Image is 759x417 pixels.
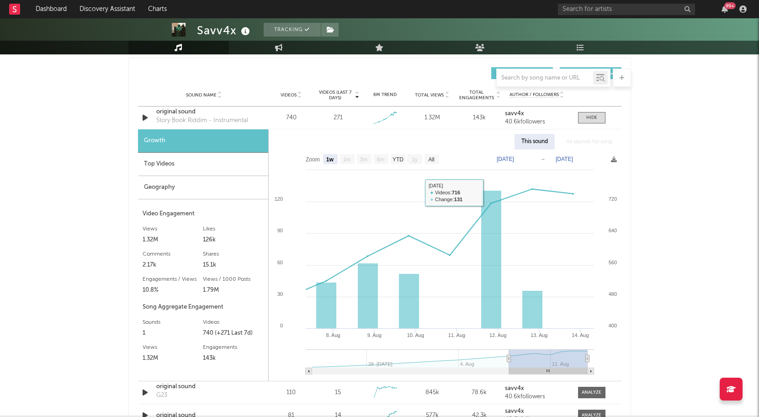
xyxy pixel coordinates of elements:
[505,394,568,400] div: 40.6k followers
[326,332,340,338] text: 8. Aug
[411,388,453,397] div: 845k
[334,113,343,123] div: 271
[203,317,264,328] div: Videos
[458,113,500,123] div: 143k
[377,156,384,163] text: 6m
[143,224,203,235] div: Views
[505,119,568,125] div: 40.6k followers
[608,291,616,297] text: 480
[722,5,728,13] button: 99+
[143,274,203,285] div: Engagements / Views
[572,332,589,338] text: 14. Aug
[203,260,264,271] div: 15.1k
[505,408,524,414] strong: savv4x
[540,156,546,162] text: →
[156,107,252,117] a: original sound
[411,113,453,123] div: 1.32M
[608,323,616,328] text: 400
[143,249,203,260] div: Comments
[497,75,593,82] input: Search by song name or URL
[306,156,320,163] text: Zoom
[556,156,573,162] text: [DATE]
[203,353,264,364] div: 143k
[270,113,313,123] div: 740
[335,388,341,397] div: 15
[505,408,568,415] a: savv4x
[143,235,203,246] div: 1.32M
[608,196,616,202] text: 720
[505,385,568,392] a: savv4x
[489,332,506,338] text: 12. Aug
[505,385,524,391] strong: savv4x
[497,156,514,162] text: [DATE]
[608,260,616,265] text: 560
[559,134,619,150] div: All sounds for song
[360,156,367,163] text: 3m
[407,332,424,338] text: 10. Aug
[203,235,264,246] div: 126k
[138,176,268,199] div: Geography
[143,328,203,339] div: 1
[326,156,334,163] text: 1w
[412,156,418,163] text: 1y
[280,323,282,328] text: 0
[505,111,568,117] a: savv4x
[392,156,403,163] text: YTD
[531,332,547,338] text: 13. Aug
[203,224,264,235] div: Likes
[428,156,434,163] text: All
[510,92,559,98] span: Author / Followers
[143,260,203,271] div: 2.17k
[138,153,268,176] div: Top Videos
[505,111,524,117] strong: savv4x
[277,291,282,297] text: 30
[343,156,350,163] text: 1m
[724,2,736,9] div: 99 +
[143,285,203,296] div: 10.8%
[458,90,495,101] span: Total Engagements
[364,91,406,98] div: 6M Trend
[281,92,297,98] span: Videos
[143,353,203,364] div: 1.32M
[203,328,264,339] div: 740 (+271 Last 7d)
[143,342,203,353] div: Views
[156,382,252,391] a: original sound
[203,342,264,353] div: Engagements
[367,332,381,338] text: 9. Aug
[143,208,264,219] div: Video Engagement
[558,4,695,15] input: Search for artists
[415,92,444,98] span: Total Views
[143,302,264,313] div: Song Aggregate Engagement
[277,260,282,265] text: 60
[317,90,354,101] span: Videos (last 7 days)
[138,129,268,153] div: Growth
[491,67,553,79] button: UGC(8)
[264,23,321,37] button: Tracking
[270,388,313,397] div: 110
[448,332,465,338] text: 11. Aug
[143,317,203,328] div: Sounds
[156,116,248,125] div: Story Book Riddim - Instrumental
[515,134,555,150] div: This sound
[203,249,264,260] div: Shares
[560,67,621,79] button: Official(1)
[197,23,252,38] div: Savv4x
[203,285,264,296] div: 1.79M
[186,92,217,98] span: Sound Name
[203,274,264,285] div: Views / 1000 Posts
[608,228,616,233] text: 640
[274,196,282,202] text: 120
[277,228,282,233] text: 90
[156,391,167,400] div: G23
[458,388,500,397] div: 78.6k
